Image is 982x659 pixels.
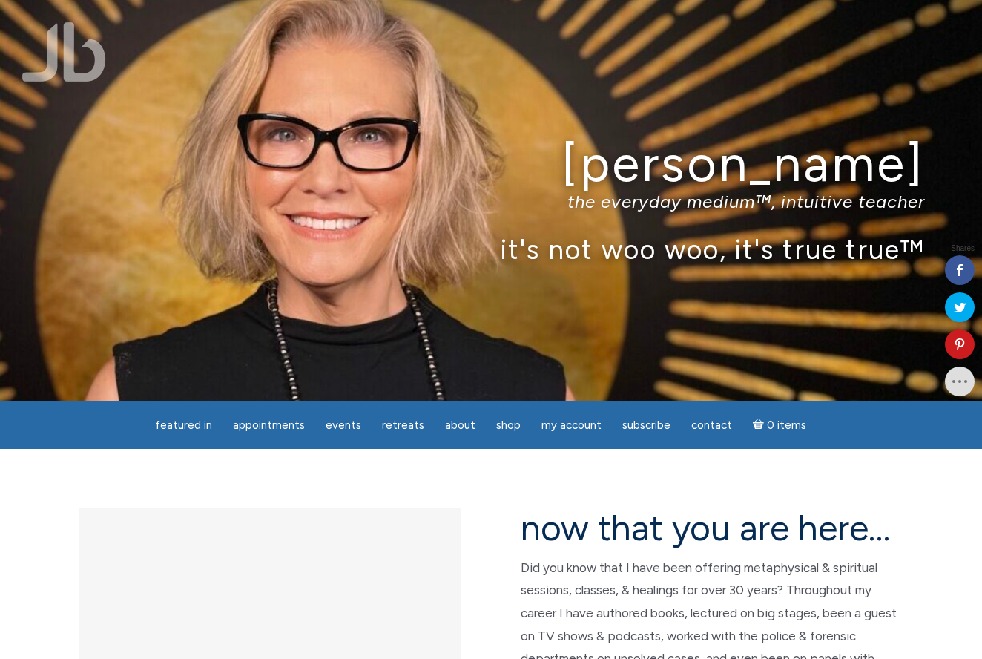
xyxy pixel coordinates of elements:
[487,411,530,440] a: Shop
[613,411,679,440] a: Subscribe
[622,419,670,432] span: Subscribe
[373,411,433,440] a: Retreats
[22,22,106,82] img: Jamie Butler. The Everyday Medium
[57,136,925,191] h1: [PERSON_NAME]
[57,233,925,265] p: it's not woo woo, it's true true™
[767,420,806,431] span: 0 items
[57,191,925,212] p: the everyday medium™, intuitive teacher
[533,411,610,440] a: My Account
[682,411,741,440] a: Contact
[541,419,602,432] span: My Account
[496,419,521,432] span: Shop
[326,419,361,432] span: Events
[224,411,314,440] a: Appointments
[146,411,221,440] a: featured in
[233,419,305,432] span: Appointments
[436,411,484,440] a: About
[155,419,212,432] span: featured in
[951,245,975,252] span: Shares
[753,419,767,432] i: Cart
[521,508,903,548] h2: now that you are here…
[382,419,424,432] span: Retreats
[445,419,475,432] span: About
[744,410,815,440] a: Cart0 items
[691,419,732,432] span: Contact
[317,411,370,440] a: Events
